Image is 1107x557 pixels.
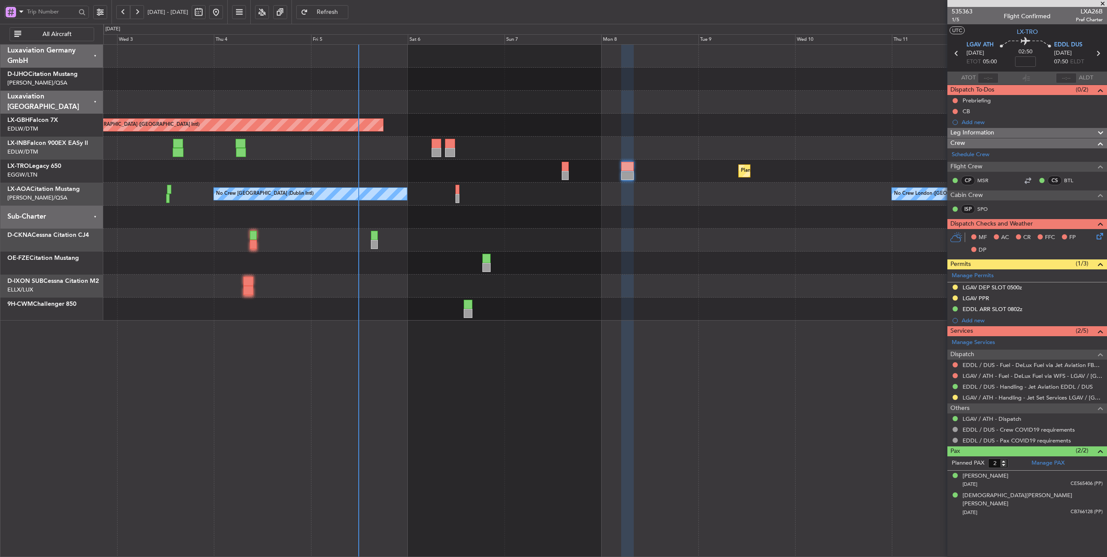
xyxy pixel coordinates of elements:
span: D-CKNA [7,232,32,238]
span: [DATE] [963,509,977,516]
div: Sun 7 [504,34,601,45]
span: Refresh [310,9,345,15]
a: Manage PAX [1032,459,1064,468]
span: [DATE] - [DATE] [147,8,188,16]
div: ISP [961,204,975,214]
div: [PERSON_NAME] [963,472,1009,481]
a: EDLW/DTM [7,148,38,156]
a: Schedule Crew [952,151,989,159]
label: Planned PAX [952,459,984,468]
div: Add new [962,118,1103,126]
span: D-IJHO [7,71,28,77]
div: Flight Confirmed [1004,12,1051,21]
span: MF [979,233,987,242]
span: D-IXON SUB [7,278,43,284]
span: LXA26B [1076,7,1103,16]
div: CB [963,108,970,115]
span: [DATE] [966,49,984,58]
div: LGAV PPR [963,295,989,302]
span: DP [979,246,986,255]
a: BTL [1064,177,1084,184]
span: CB766128 (PP) [1071,508,1103,516]
span: Dispatch Checks and Weather [950,219,1033,229]
div: Prebriefing [963,97,991,104]
button: UTC [950,26,965,34]
span: LX-AOA [7,186,30,192]
a: ELLX/LUX [7,286,33,294]
input: Trip Number [27,5,76,18]
a: EDLW/DTM [7,125,38,133]
div: Thu 4 [214,34,311,45]
div: Wed 3 [117,34,214,45]
a: EDDL / DUS - Fuel - DeLux Fuel via Jet Aviation FBO - EDDL / DUS [963,361,1103,369]
div: Tue 9 [698,34,795,45]
span: All Aircraft [23,31,91,37]
div: Planned Maint [GEOGRAPHIC_DATA] ([GEOGRAPHIC_DATA] Intl) [55,118,200,131]
div: CP [961,176,975,185]
span: [DATE] [1054,49,1072,58]
span: CE565406 (PP) [1071,480,1103,488]
span: (1/3) [1076,259,1088,268]
a: LGAV / ATH - Dispatch [963,415,1021,423]
span: 07:50 [1054,58,1068,66]
span: FFC [1045,233,1055,242]
a: LX-AOACitation Mustang [7,186,80,192]
span: (2/5) [1076,326,1088,335]
span: Leg Information [950,128,994,138]
div: EDDL ARR SLOT 0802z [963,305,1022,313]
div: Fri 5 [311,34,408,45]
span: Dispatch To-Dos [950,85,994,95]
a: LGAV / ATH - Handling - Jet Set Services LGAV / [GEOGRAPHIC_DATA] [963,394,1103,401]
div: Sat 6 [408,34,504,45]
span: ALDT [1079,74,1093,82]
span: ETOT [966,58,981,66]
div: Thu 11 [892,34,989,45]
div: No Crew London ([GEOGRAPHIC_DATA]) [894,187,986,200]
a: EDDL / DUS - Handling - Jet Aviation EDDL / DUS [963,383,1093,390]
span: FP [1069,233,1076,242]
a: LX-GBHFalcon 7X [7,117,58,123]
a: Manage Services [952,338,995,347]
span: LGAV ATH [966,41,994,49]
button: Refresh [296,5,348,19]
a: 9H-CWMChallenger 850 [7,301,76,307]
span: Cabin Crew [950,190,983,200]
span: (0/2) [1076,85,1088,94]
div: Mon 8 [601,34,698,45]
div: Add new [962,317,1103,324]
a: SPO [977,205,997,213]
span: LX-GBH [7,117,29,123]
a: D-IXON SUBCessna Citation M2 [7,278,99,284]
a: D-IJHOCitation Mustang [7,71,78,77]
div: LGAV DEP SLOT 0500z [963,284,1022,291]
a: LX-TROLegacy 650 [7,163,61,169]
span: ELDT [1070,58,1084,66]
input: --:-- [978,73,999,83]
span: Others [950,403,969,413]
span: [DATE] [963,481,977,488]
a: OE-FZECitation Mustang [7,255,79,261]
span: Pax [950,446,960,456]
span: LX-TRO [7,163,29,169]
a: MSR [977,177,997,184]
span: 535363 [952,7,973,16]
span: CR [1023,233,1031,242]
span: 05:00 [983,58,997,66]
span: 9H-CWM [7,301,33,307]
a: EGGW/LTN [7,171,37,179]
span: (2/2) [1076,446,1088,455]
span: 1/5 [952,16,973,23]
span: LX-INB [7,140,27,146]
a: Manage Permits [952,272,994,280]
span: LX-TRO [1017,27,1038,36]
span: Pref Charter [1076,16,1103,23]
div: Wed 10 [795,34,892,45]
button: All Aircraft [10,27,94,41]
a: LX-INBFalcon 900EX EASy II [7,140,88,146]
a: [PERSON_NAME]/QSA [7,194,67,202]
a: EDDL / DUS - Pax COVID19 requirements [963,437,1071,444]
span: Flight Crew [950,162,983,172]
a: [PERSON_NAME]/QSA [7,79,67,87]
div: [DEMOGRAPHIC_DATA][PERSON_NAME] [PERSON_NAME] [963,491,1103,508]
span: ATOT [961,74,976,82]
